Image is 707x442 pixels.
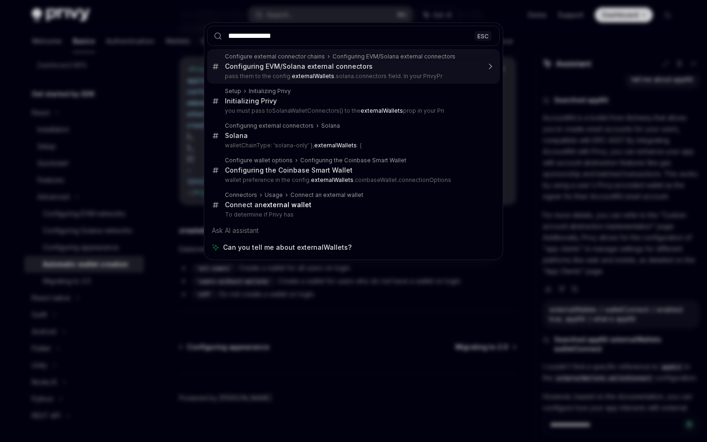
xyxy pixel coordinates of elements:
div: Solana [225,131,248,140]
span: Can you tell me about externalWallets? [223,243,352,252]
div: Configure external connector chains [225,53,325,60]
b: externalWallets [311,176,353,183]
p: pass them to the config. .solana.connectors field. In your PrivyPr [225,72,480,80]
p: wallet preference in the config. .coinbaseWallet.connectionOptions [225,176,480,184]
div: Connectors [225,191,257,199]
div: Initializing Privy [225,97,277,105]
div: Configuring EVM/Solana external connectors [225,62,373,71]
b: externalWallets [361,107,403,114]
p: walletChainType: 'solana-only' }, : { [225,142,480,149]
b: externalWallets [314,142,357,149]
div: Initializing Privy [249,87,291,95]
div: Configuring the Coinbase Smart Wallet [300,157,406,164]
div: Connect an external wallet [290,191,363,199]
div: Configuring the Coinbase Smart Wallet [225,166,353,174]
div: Connect an [225,201,311,209]
p: you must pass toSolanaWalletConnectors() to the prop in your Pri [225,107,480,115]
b: external wallet [263,201,311,209]
div: Configure wallet options [225,157,293,164]
div: Usage [265,191,283,199]
div: Configuring external connectors [225,122,314,130]
b: externalWallets [292,72,334,80]
div: ESC [475,31,491,41]
div: Solana [321,122,340,130]
div: Setup [225,87,241,95]
p: To determine if Privy has [225,211,480,218]
div: Ask AI assistant [207,222,500,239]
div: Configuring EVM/Solana external connectors [332,53,455,60]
